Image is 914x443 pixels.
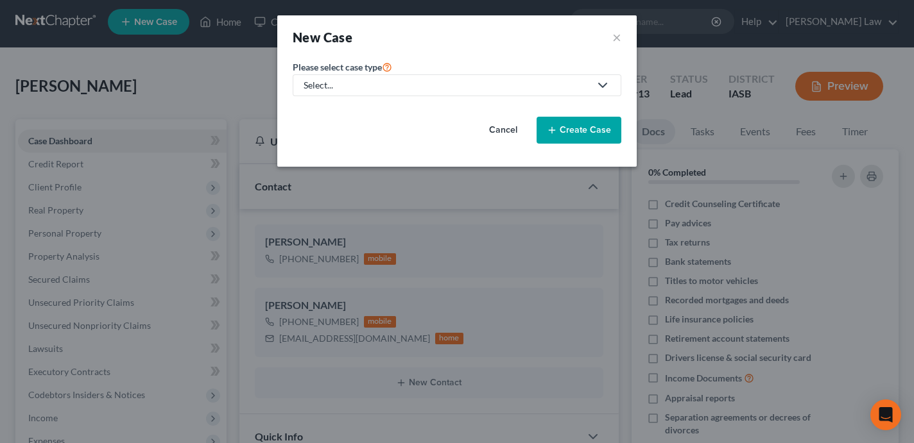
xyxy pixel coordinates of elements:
[293,29,352,45] strong: New Case
[870,399,901,430] div: Open Intercom Messenger
[304,79,590,92] div: Select...
[293,62,382,72] span: Please select case type
[475,117,531,143] button: Cancel
[537,117,621,144] button: Create Case
[612,28,621,46] button: ×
